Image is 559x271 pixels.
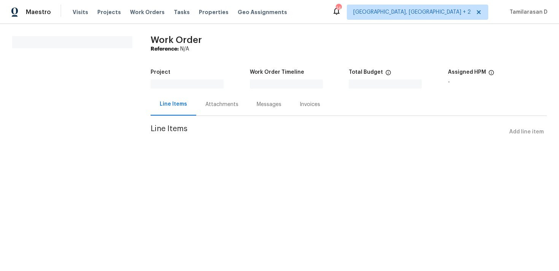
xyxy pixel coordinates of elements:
span: Line Items [151,125,506,139]
span: The hpm assigned to this work order. [488,70,494,79]
div: Messages [257,101,281,108]
span: The total cost of line items that have been proposed by Opendoor. This sum includes line items th... [385,70,391,79]
b: Reference: [151,46,179,52]
span: [GEOGRAPHIC_DATA], [GEOGRAPHIC_DATA] + 2 [353,8,471,16]
h5: Total Budget [349,70,383,75]
span: Work Order [151,35,202,44]
div: Invoices [300,101,320,108]
span: Projects [97,8,121,16]
span: Tasks [174,10,190,15]
div: Attachments [205,101,238,108]
span: Work Orders [130,8,165,16]
div: Line Items [160,100,187,108]
h5: Assigned HPM [448,70,486,75]
h5: Project [151,70,170,75]
span: Tamilarasan D [507,8,548,16]
span: Properties [199,8,229,16]
div: - [448,79,547,85]
h5: Work Order Timeline [250,70,304,75]
span: Geo Assignments [238,8,287,16]
span: Maestro [26,8,51,16]
div: 14 [336,5,341,12]
div: N/A [151,45,547,53]
span: Visits [73,8,88,16]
